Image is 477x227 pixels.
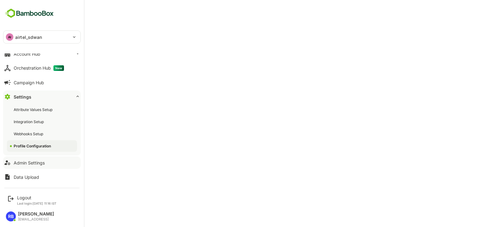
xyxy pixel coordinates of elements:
div: Data Upload [14,174,39,180]
div: [EMAIL_ADDRESS] [18,217,54,221]
div: Logout [17,195,57,200]
p: Last login: [DATE] 11:16 IST [17,202,57,205]
div: Profile Configuration [14,143,52,149]
div: RB [6,211,16,221]
div: Integration Setup [14,119,45,124]
div: [PERSON_NAME] [18,211,54,217]
div: AI [6,33,13,41]
div: Attribute Values Setup [14,107,54,112]
span: New [53,65,64,71]
div: Webhooks Setup [14,131,44,137]
p: airtel_sdwan [15,34,42,40]
img: BambooboxFullLogoMark.5f36c76dfaba33ec1ec1367b70bb1252.svg [3,7,56,19]
button: Campaign Hub [3,76,81,89]
button: Settings [3,90,81,103]
div: Account Hub [14,51,40,57]
div: AIairtel_sdwan [3,31,80,43]
div: Admin Settings [14,160,45,165]
div: Orchestration Hub [14,65,64,71]
button: Admin Settings [3,156,81,169]
div: Campaign Hub [14,80,44,85]
button: Data Upload [3,171,81,183]
button: Orchestration HubNew [3,62,81,74]
button: Account Hub [3,48,81,60]
div: Settings [14,94,31,100]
